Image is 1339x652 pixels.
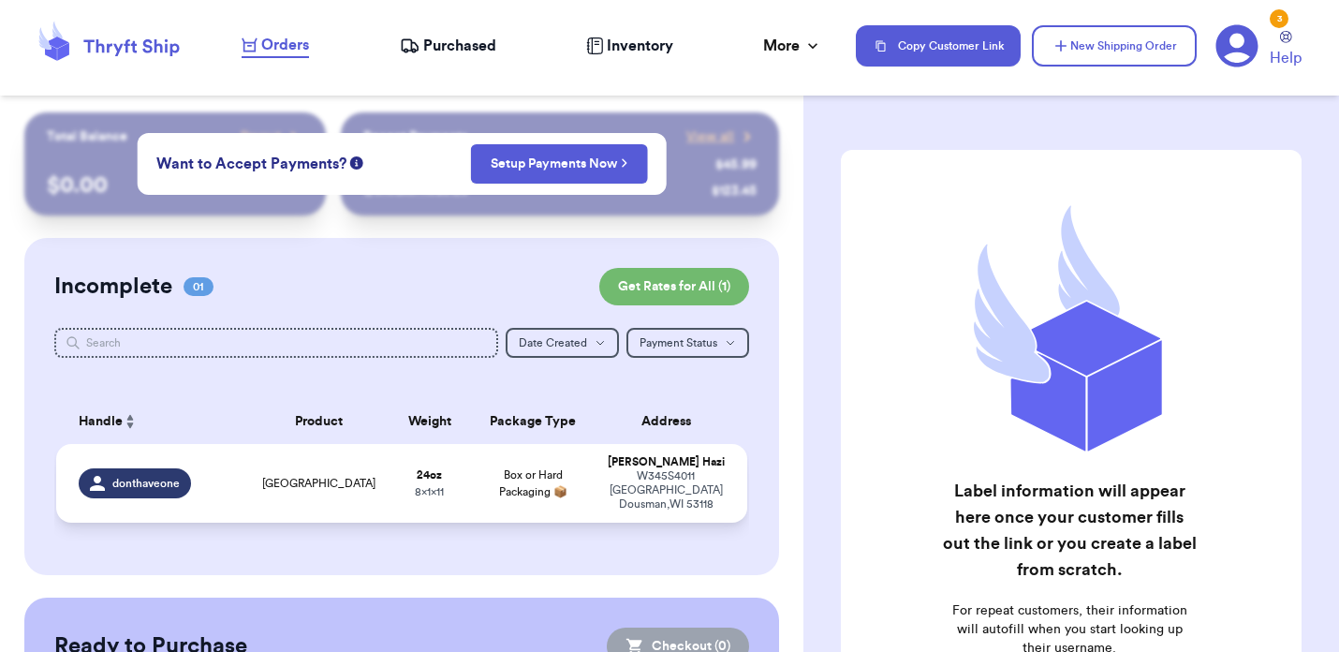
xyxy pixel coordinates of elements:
[241,127,303,146] a: Payout
[586,35,673,57] a: Inventory
[415,486,444,497] span: 8 x 1 x 11
[640,337,717,348] span: Payment Status
[1215,24,1258,67] a: 3
[400,35,496,57] a: Purchased
[519,337,587,348] span: Date Created
[607,35,673,57] span: Inventory
[471,399,596,444] th: Package Type
[856,25,1021,67] button: Copy Customer Link
[506,328,619,358] button: Date Created
[686,127,734,146] span: View all
[54,272,172,302] h2: Incomplete
[423,35,496,57] span: Purchased
[242,34,309,58] a: Orders
[112,476,180,491] span: donthaveone
[261,34,309,56] span: Orders
[262,476,375,491] span: [GEOGRAPHIC_DATA]
[712,182,757,200] div: $ 123.45
[599,268,749,305] button: Get Rates for All (1)
[1270,47,1302,69] span: Help
[1270,31,1302,69] a: Help
[417,469,442,481] strong: 24 oz
[54,328,499,358] input: Search
[626,328,749,358] button: Payment Status
[79,412,123,432] span: Handle
[47,127,127,146] p: Total Balance
[596,399,748,444] th: Address
[941,478,1198,583] h2: Label information will appear here once your customer fills out the link or you create a label fr...
[250,399,389,444] th: Product
[123,410,138,433] button: Sort ascending
[388,399,471,444] th: Weight
[607,469,726,511] div: W345S4011 [GEOGRAPHIC_DATA] Dousman , WI 53118
[491,155,628,173] a: Setup Payments Now
[1270,9,1288,28] div: 3
[686,127,757,146] a: View all
[499,469,567,497] span: Box or Hard Packaging 📦
[715,156,757,174] div: $ 45.99
[156,153,346,175] span: Want to Accept Payments?
[363,127,467,146] p: Recent Payments
[47,170,304,200] p: $ 0.00
[607,455,726,469] div: [PERSON_NAME] Hazi
[184,277,213,296] span: 01
[471,144,648,184] button: Setup Payments Now
[763,35,822,57] div: More
[1032,25,1197,67] button: New Shipping Order
[241,127,281,146] span: Payout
